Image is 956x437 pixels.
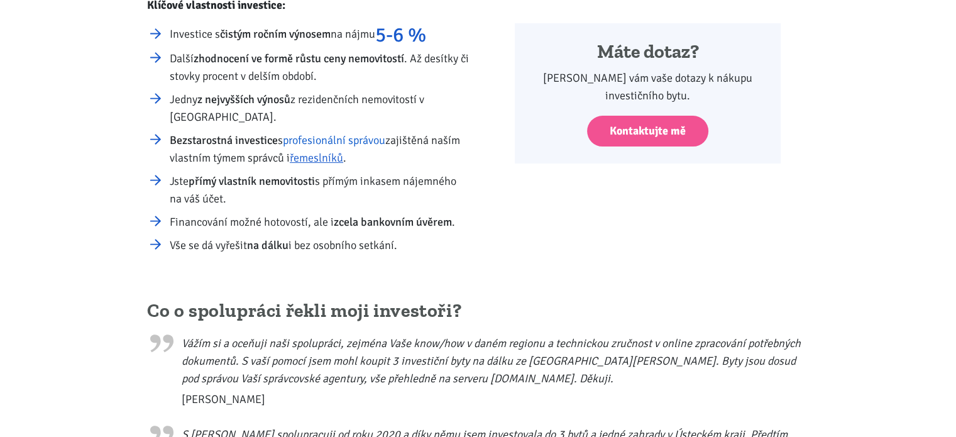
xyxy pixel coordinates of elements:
li: Financování možné hotovostí, ale i . [170,213,470,231]
a: řemeslníků [290,151,343,165]
span: [PERSON_NAME] [182,390,809,408]
li: Další . Až desítky či stovky procent v delším období. [170,50,470,85]
li: Jedny z rezidenčních nemovitostí v [GEOGRAPHIC_DATA]. [170,91,470,126]
strong: Bezstarostná investice [170,133,278,147]
li: Jste s přímým inkasem nájemného na váš účet. [170,172,470,207]
strong: čistým ročním výnosem [220,27,331,41]
strong: na dálku [247,238,288,252]
blockquote: Vážím si a oceňuji naši spolupráci, zejména Vaše know/how v daném regionu a technickou zručnost v... [147,328,809,408]
li: Investice s na nájmu [170,25,470,44]
strong: 5-6 % [375,23,426,47]
h4: Máte dotaz? [532,40,764,64]
strong: zcela bankovním úvěrem [334,215,452,229]
p: [PERSON_NAME] vám vaše dotazy k nákupu investičního bytu. [532,69,764,104]
li: Vše se dá vyřešit i bez osobního setkání. [170,236,470,254]
strong: přímý vlastník nemovitosti [189,174,315,188]
a: Kontaktujte mě [587,116,708,147]
strong: zhodnocení ve formě růstu ceny nemovitostí [194,52,404,65]
a: profesionální správou [283,133,385,147]
li: s zajištěná naším vlastním týmem správců i . [170,131,470,167]
strong: z nejvyšších výnosů [197,92,290,106]
h2: Co o spolupráci řekli moji investoři? [147,299,809,323]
